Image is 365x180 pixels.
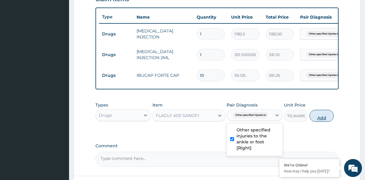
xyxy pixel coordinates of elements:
div: Chat with us now [31,34,101,41]
th: Quantity [194,11,228,23]
label: Other specified injuries to the ankle or foot [Right] [237,127,279,151]
td: Drugs [99,70,134,81]
div: Minimize live chat window [98,3,113,17]
img: d_794563401_company_1708531726252_794563401 [11,30,24,45]
td: Drugs [99,28,134,40]
label: Comment [95,143,339,148]
span: Other specified injuries to th... [306,52,347,58]
span: We're online! [35,52,83,113]
th: Total Price [263,11,297,23]
td: IBUCAP FORTE CAP [134,69,194,81]
th: Type [99,11,134,22]
th: Pair Diagnosis [297,11,363,23]
span: Other specified injuries to th... [232,112,274,118]
span: Other specified injuries to th... [306,72,347,78]
th: Unit Price [228,11,263,23]
th: Name [134,11,194,23]
textarea: Type your message and hit 'Enter' [3,118,114,139]
label: Types [95,103,108,108]
div: Drugs [99,112,112,118]
p: How may I help you today? [284,169,335,174]
td: [MEDICAL_DATA] INJECTION [134,25,194,43]
span: Other specified injuries to th... [306,31,347,37]
label: Item [152,102,163,108]
label: Pair Diagnosis [227,102,258,108]
button: Add [309,110,334,122]
div: FLAGLY 400 SANOFI [156,112,199,118]
div: We're Online! [284,162,335,168]
td: [MEDICAL_DATA] INJECTION 2ML [134,46,194,64]
label: Unit Price [284,102,306,108]
td: Drugs [99,49,134,60]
